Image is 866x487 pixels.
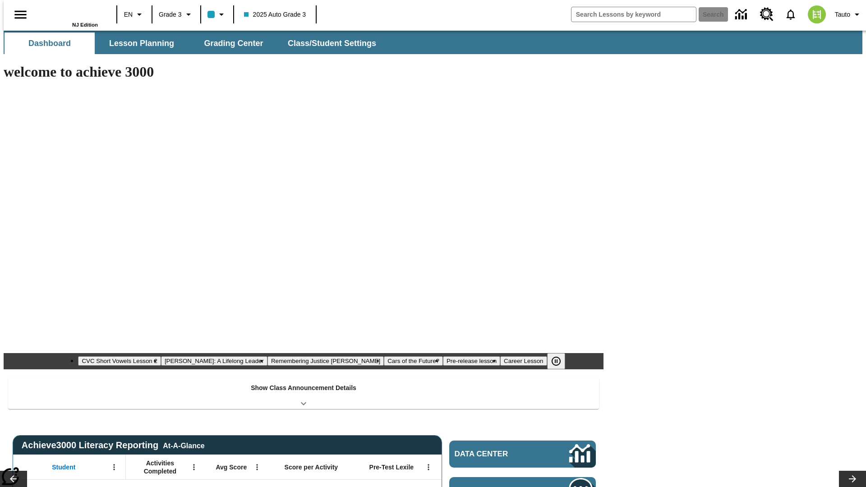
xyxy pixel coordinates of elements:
[72,22,98,28] span: NJ Edition
[39,4,98,22] a: Home
[52,463,75,471] span: Student
[163,440,204,450] div: At-A-Glance
[547,353,574,369] div: Pause
[779,3,802,26] a: Notifications
[187,460,201,474] button: Open Menu
[124,10,133,19] span: EN
[4,32,384,54] div: SubNavbar
[189,32,279,54] button: Grading Center
[802,3,831,26] button: Select a new avatar
[109,38,174,49] span: Lesson Planning
[5,32,95,54] button: Dashboard
[28,38,71,49] span: Dashboard
[547,353,565,369] button: Pause
[155,6,198,23] button: Grade: Grade 3, Select a grade
[204,38,263,49] span: Grading Center
[204,6,230,23] button: Class color is light blue. Change class color
[161,356,267,366] button: Slide 2 Dianne Feinstein: A Lifelong Leader
[835,10,850,19] span: Tauto
[107,460,121,474] button: Open Menu
[285,463,338,471] span: Score per Activity
[39,3,98,28] div: Home
[4,31,862,54] div: SubNavbar
[250,460,264,474] button: Open Menu
[839,471,866,487] button: Lesson carousel, Next
[730,2,755,27] a: Data Center
[500,356,547,366] button: Slide 6 Career Lesson
[97,32,187,54] button: Lesson Planning
[267,356,384,366] button: Slide 3 Remembering Justice O'Connor
[7,1,34,28] button: Open side menu
[4,64,603,80] h1: welcome to achieve 3000
[422,460,435,474] button: Open Menu
[281,32,383,54] button: Class/Student Settings
[216,463,247,471] span: Avg Score
[443,356,500,366] button: Slide 5 Pre-release lesson
[78,356,161,366] button: Slide 1 CVC Short Vowels Lesson 2
[159,10,182,19] span: Grade 3
[755,2,779,27] a: Resource Center, Will open in new tab
[8,378,599,409] div: Show Class Announcement Details
[120,6,149,23] button: Language: EN, Select a language
[449,441,596,468] a: Data Center
[808,5,826,23] img: avatar image
[369,463,414,471] span: Pre-Test Lexile
[831,6,866,23] button: Profile/Settings
[130,459,190,475] span: Activities Completed
[244,10,306,19] span: 2025 Auto Grade 3
[288,38,376,49] span: Class/Student Settings
[384,356,443,366] button: Slide 4 Cars of the Future?
[455,450,539,459] span: Data Center
[251,383,356,393] p: Show Class Announcement Details
[22,440,205,450] span: Achieve3000 Literacy Reporting
[571,7,696,22] input: search field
